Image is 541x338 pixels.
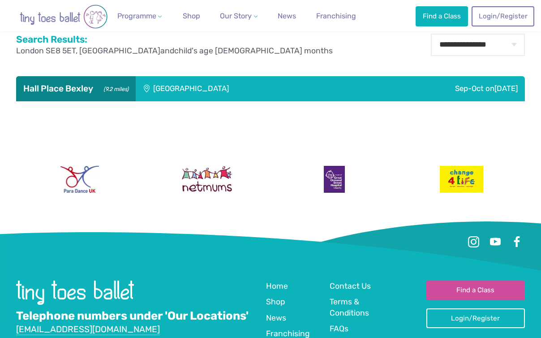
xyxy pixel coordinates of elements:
[330,296,386,319] a: Terms & Conditions
[266,329,310,338] span: Franchising
[179,7,204,25] a: Shop
[16,309,249,323] a: Telephone numbers under 'Our Locations'
[356,76,524,101] div: Sep-Oct on
[330,282,371,290] span: Contact Us
[220,12,252,20] span: Our Story
[16,324,160,335] a: [EMAIL_ADDRESS][DOMAIN_NAME]
[266,296,285,308] a: Shop
[16,281,134,305] img: tiny toes ballet
[330,324,348,333] span: FAQs
[266,297,285,306] span: Shop
[274,7,300,25] a: News
[487,234,503,250] a: Youtube
[266,281,288,293] a: Home
[266,312,286,325] a: News
[416,6,468,26] a: Find a Class
[113,7,165,25] a: Programme
[60,166,99,193] img: Para Dance UK
[466,234,482,250] a: Instagram
[278,12,296,20] span: News
[316,12,356,20] span: Franchising
[266,313,286,322] span: News
[313,7,360,25] a: Franchising
[16,34,333,45] h2: Search Results:
[494,84,518,93] span: [DATE]
[174,46,333,55] span: child's age [DEMOGRAPHIC_DATA] months
[330,297,369,317] span: Terms & Conditions
[330,323,348,335] a: FAQs
[509,234,525,250] a: Facebook
[216,7,261,25] a: Our Story
[426,308,525,328] a: Login/Register
[101,83,129,93] small: (9.2 miles)
[16,45,333,56] p: and
[10,4,117,29] img: tiny toes ballet
[472,6,534,26] a: Login/Register
[136,76,356,101] div: [GEOGRAPHIC_DATA]
[426,281,525,300] a: Find a Class
[16,298,134,307] a: Go to home page
[23,83,129,94] h3: Hall Place Bexley
[183,12,200,20] span: Shop
[266,282,288,290] span: Home
[117,12,156,20] span: Programme
[330,281,371,293] a: Contact Us
[16,46,160,55] span: London SE8 5ET, [GEOGRAPHIC_DATA]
